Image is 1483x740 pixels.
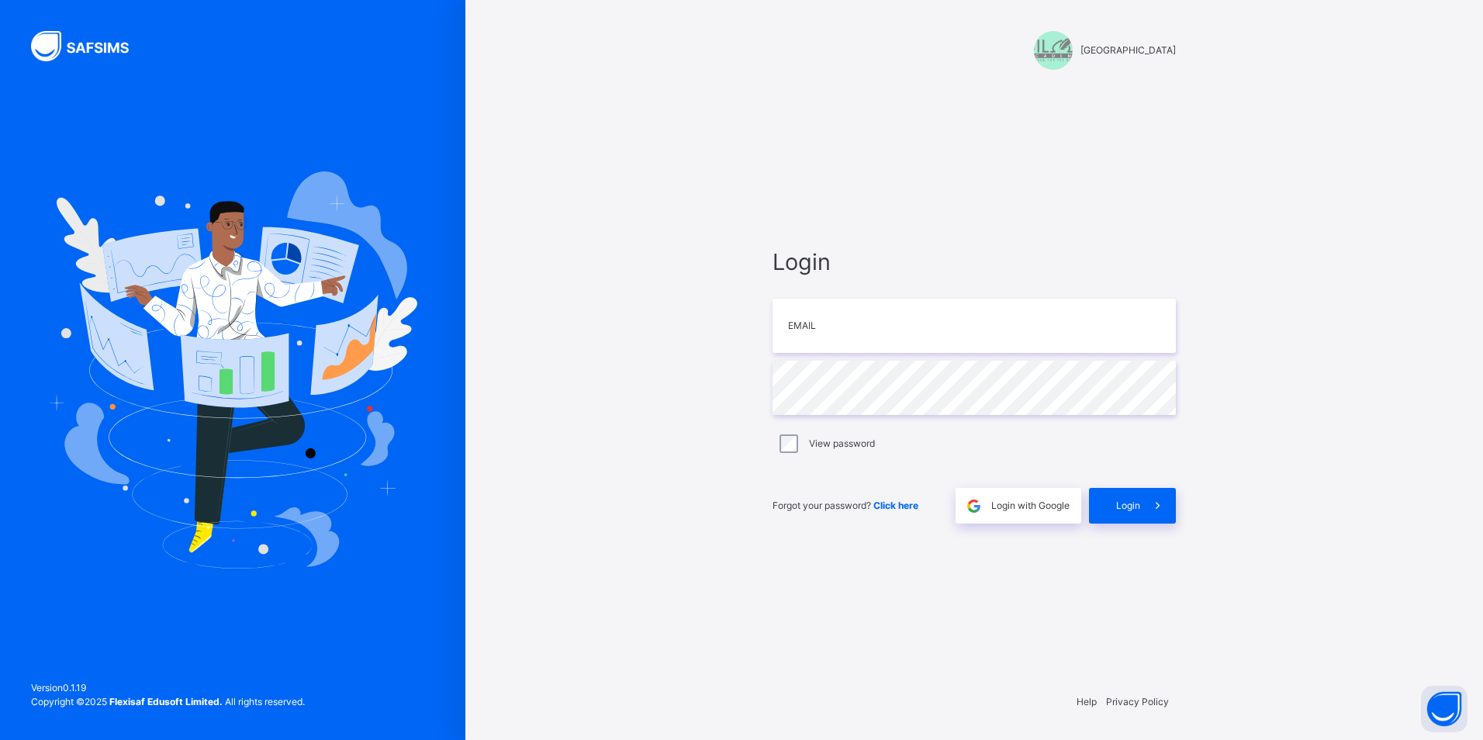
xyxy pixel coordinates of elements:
span: Login with Google [991,499,1070,513]
label: View password [809,437,875,451]
span: Login [773,245,1176,278]
span: Version 0.1.19 [31,681,305,695]
a: Privacy Policy [1106,696,1169,707]
span: Copyright © 2025 All rights reserved. [31,696,305,707]
a: Help [1077,696,1097,707]
img: google.396cfc9801f0270233282035f929180a.svg [965,497,983,515]
img: SAFSIMS Logo [31,31,147,61]
img: Hero Image [48,171,417,569]
strong: Flexisaf Edusoft Limited. [109,696,223,707]
span: Login [1116,499,1140,513]
span: Forgot your password? [773,500,918,511]
button: Open asap [1421,686,1467,732]
a: Click here [873,500,918,511]
span: [GEOGRAPHIC_DATA] [1080,43,1176,57]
